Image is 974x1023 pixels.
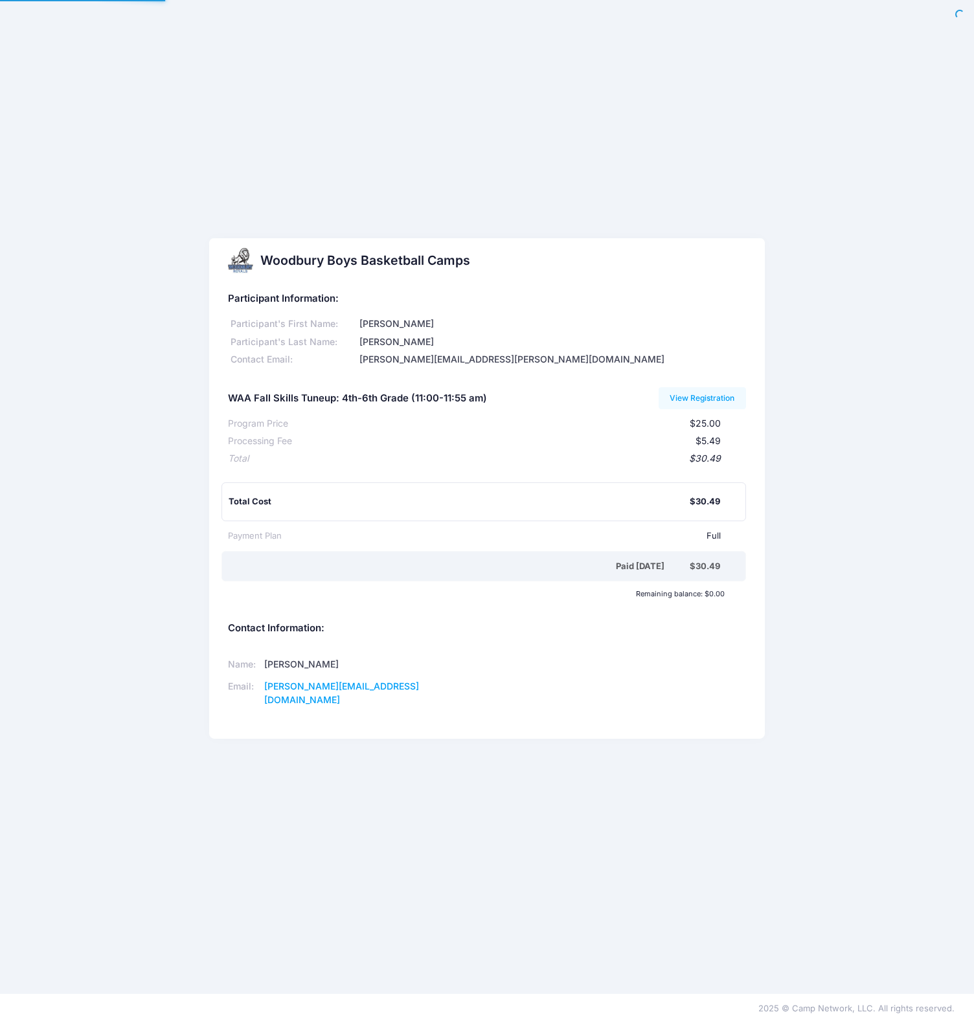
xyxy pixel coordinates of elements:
div: Paid [DATE] [231,560,689,573]
div: [PERSON_NAME][EMAIL_ADDRESS][PERSON_NAME][DOMAIN_NAME] [357,353,745,366]
div: Contact Email: [228,353,357,366]
div: $5.49 [292,434,720,448]
div: Total Cost [229,495,689,508]
td: Name: [228,654,260,676]
h5: Contact Information: [228,623,745,635]
span: 2025 © Camp Network, LLC. All rights reserved. [758,1003,955,1013]
div: Program Price [228,417,288,431]
td: Email: [228,676,260,712]
div: $30.49 [690,495,720,508]
h5: Participant Information: [228,293,745,305]
div: Processing Fee [228,434,292,448]
a: [PERSON_NAME][EMAIL_ADDRESS][DOMAIN_NAME] [264,680,419,705]
div: Remaining balance: $0.00 [222,590,731,598]
div: $30.49 [249,452,720,466]
div: [PERSON_NAME] [357,335,745,349]
div: Participant's Last Name: [228,335,357,349]
td: [PERSON_NAME] [260,654,470,676]
span: $25.00 [690,418,721,429]
div: Full [282,530,720,543]
div: [PERSON_NAME] [357,317,745,331]
a: View Registration [659,387,746,409]
div: Payment Plan [228,530,282,543]
div: Total [228,452,249,466]
div: $30.49 [690,560,720,573]
h2: Woodbury Boys Basketball Camps [260,253,470,268]
div: Participant's First Name: [228,317,357,331]
h5: WAA Fall Skills Tuneup: 4th-6th Grade (11:00-11:55 am) [228,393,487,405]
